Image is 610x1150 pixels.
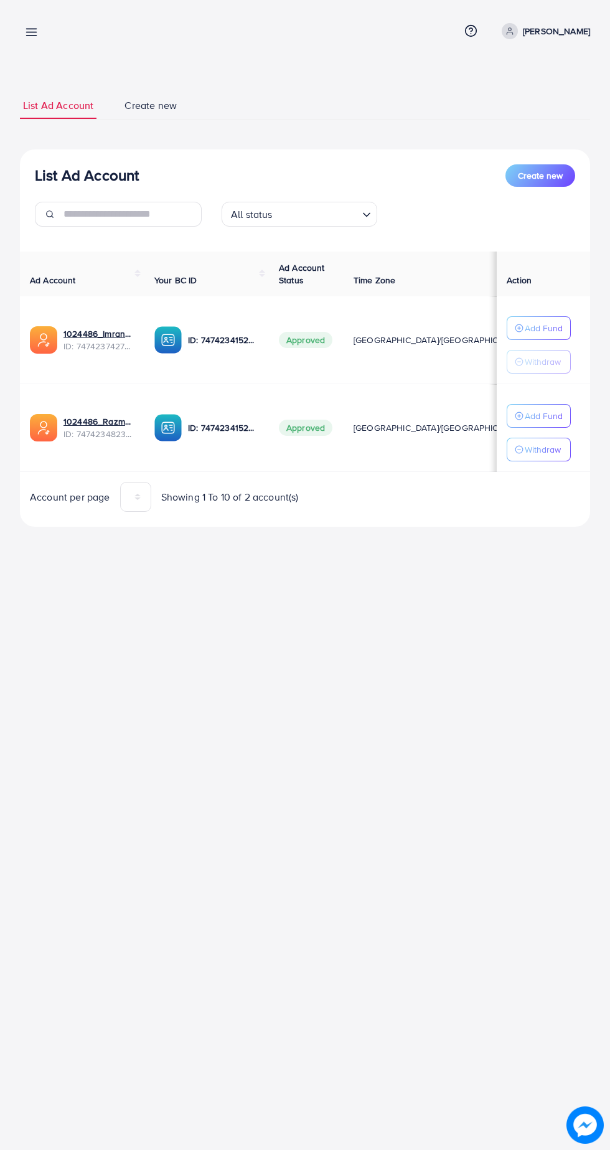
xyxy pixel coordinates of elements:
[222,202,377,227] div: Search for option
[188,420,259,435] p: ID: 7474234152863678481
[525,354,561,369] p: Withdraw
[154,274,197,286] span: Your BC ID
[505,164,575,187] button: Create new
[124,98,177,113] span: Create new
[507,404,571,428] button: Add Fund
[30,414,57,441] img: ic-ads-acc.e4c84228.svg
[279,332,332,348] span: Approved
[354,334,527,346] span: [GEOGRAPHIC_DATA]/[GEOGRAPHIC_DATA]
[497,23,590,39] a: [PERSON_NAME]
[279,262,325,286] span: Ad Account Status
[354,422,527,434] span: [GEOGRAPHIC_DATA]/[GEOGRAPHIC_DATA]
[525,408,563,423] p: Add Fund
[63,328,134,340] a: 1024486_Imran_1740231528988
[23,98,93,113] span: List Ad Account
[228,205,275,224] span: All status
[30,490,110,504] span: Account per page
[63,428,134,440] span: ID: 7474234823184416769
[35,166,139,184] h3: List Ad Account
[525,442,561,457] p: Withdraw
[63,415,134,428] a: 1024486_Razman_1740230915595
[354,274,395,286] span: Time Zone
[63,340,134,352] span: ID: 7474237427478233089
[154,414,182,441] img: ic-ba-acc.ded83a64.svg
[507,316,571,340] button: Add Fund
[63,415,134,441] div: <span class='underline'>1024486_Razman_1740230915595</span></br>7474234823184416769
[154,326,182,354] img: ic-ba-acc.ded83a64.svg
[30,274,76,286] span: Ad Account
[525,321,563,336] p: Add Fund
[63,328,134,353] div: <span class='underline'>1024486_Imran_1740231528988</span></br>7474237427478233089
[30,326,57,354] img: ic-ads-acc.e4c84228.svg
[507,350,571,374] button: Withdraw
[518,169,563,182] span: Create new
[161,490,299,504] span: Showing 1 To 10 of 2 account(s)
[507,274,532,286] span: Action
[188,332,259,347] p: ID: 7474234152863678481
[507,438,571,461] button: Withdraw
[566,1106,604,1144] img: image
[523,24,590,39] p: [PERSON_NAME]
[279,420,332,436] span: Approved
[276,203,357,224] input: Search for option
